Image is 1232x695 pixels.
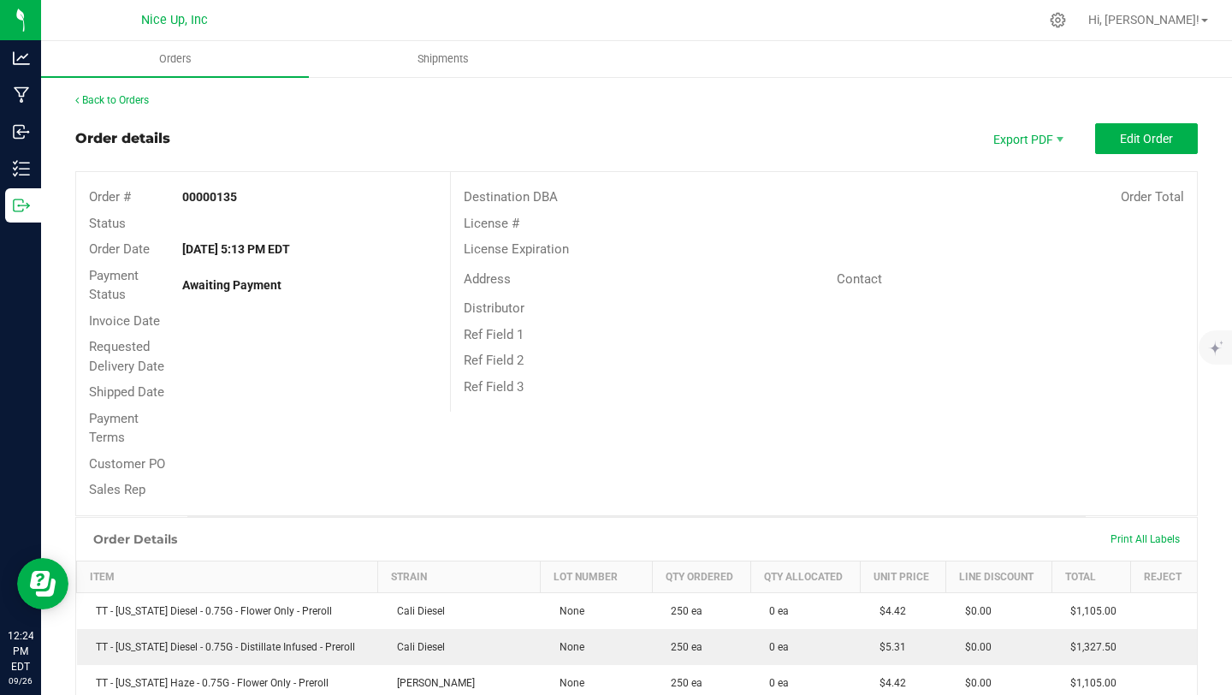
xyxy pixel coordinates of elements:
[388,605,445,617] span: Cali Diesel
[77,561,378,592] th: Item
[464,271,511,287] span: Address
[87,677,329,689] span: TT - [US_STATE] Haze - 0.75G - Flower Only - Preroll
[1088,13,1199,27] span: Hi, [PERSON_NAME]!
[75,128,170,149] div: Order details
[861,561,946,592] th: Unit Price
[89,216,126,231] span: Status
[551,641,584,653] span: None
[871,605,906,617] span: $4.42
[1062,605,1116,617] span: $1,105.00
[662,605,702,617] span: 250 ea
[89,339,164,374] span: Requested Delivery Date
[464,241,569,257] span: License Expiration
[87,605,332,617] span: TT - [US_STATE] Diesel - 0.75G - Flower Only - Preroll
[957,605,992,617] span: $0.00
[13,86,30,104] inline-svg: Manufacturing
[871,641,906,653] span: $5.31
[551,677,584,689] span: None
[75,94,149,106] a: Back to Orders
[89,313,160,329] span: Invoice Date
[8,674,33,687] p: 09/26
[87,641,355,653] span: TT - [US_STATE] Diesel - 0.75G - Distillate Infused - Preroll
[1047,12,1069,28] div: Manage settings
[1130,561,1197,592] th: Reject
[1095,123,1198,154] button: Edit Order
[750,561,860,592] th: Qty Allocated
[182,242,290,256] strong: [DATE] 5:13 PM EDT
[662,641,702,653] span: 250 ea
[761,677,789,689] span: 0 ea
[93,532,177,546] h1: Order Details
[871,677,906,689] span: $4.42
[41,41,309,77] a: Orders
[89,456,165,472] span: Customer PO
[652,561,750,592] th: Qty Ordered
[541,561,653,592] th: Lot Number
[761,605,789,617] span: 0 ea
[1111,533,1180,545] span: Print All Labels
[13,123,30,140] inline-svg: Inbound
[17,558,68,609] iframe: Resource center
[464,216,519,231] span: License #
[89,384,164,400] span: Shipped Date
[182,278,281,292] strong: Awaiting Payment
[946,561,1051,592] th: Line Discount
[13,160,30,177] inline-svg: Inventory
[1051,561,1130,592] th: Total
[837,271,882,287] span: Contact
[551,605,584,617] span: None
[89,241,150,257] span: Order Date
[464,327,524,342] span: Ref Field 1
[1120,132,1173,146] span: Edit Order
[378,561,541,592] th: Strain
[13,50,30,67] inline-svg: Analytics
[89,189,131,205] span: Order #
[957,641,992,653] span: $0.00
[464,300,524,316] span: Distributor
[136,51,215,67] span: Orders
[141,13,208,27] span: Nice Up, Inc
[89,411,139,446] span: Payment Terms
[975,123,1078,154] li: Export PDF
[761,641,789,653] span: 0 ea
[13,197,30,214] inline-svg: Outbound
[8,628,33,674] p: 12:24 PM EDT
[464,189,558,205] span: Destination DBA
[89,268,139,303] span: Payment Status
[1121,189,1184,205] span: Order Total
[388,641,445,653] span: Cali Diesel
[309,41,577,77] a: Shipments
[388,677,475,689] span: [PERSON_NAME]
[1062,641,1116,653] span: $1,327.50
[394,51,492,67] span: Shipments
[1062,677,1116,689] span: $1,105.00
[464,379,524,395] span: Ref Field 3
[89,482,145,497] span: Sales Rep
[957,677,992,689] span: $0.00
[662,677,702,689] span: 250 ea
[182,190,237,204] strong: 00000135
[464,353,524,368] span: Ref Field 2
